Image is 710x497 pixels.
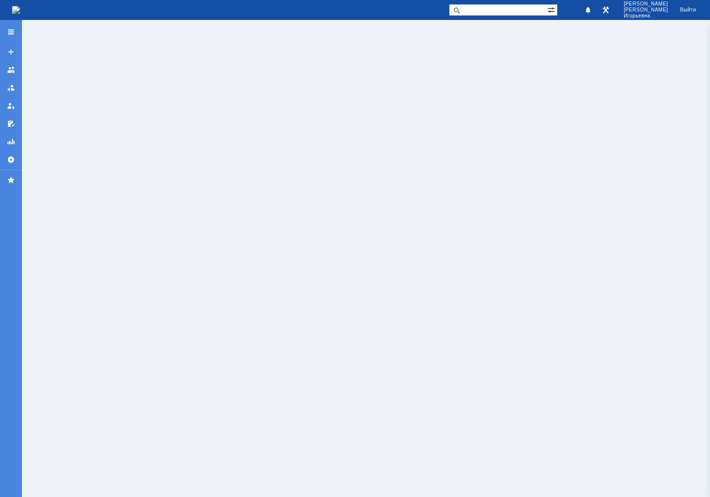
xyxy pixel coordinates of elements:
[600,4,612,16] a: Перейти в интерфейс администратора
[624,13,668,19] span: Игорьевна
[547,4,557,14] span: Расширенный поиск
[12,6,20,14] img: logo
[3,152,19,168] a: Настройки
[3,44,19,60] a: Создать заявку
[3,62,19,78] a: Заявки на командах
[3,98,19,114] a: Мои заявки
[624,7,668,13] span: [PERSON_NAME]
[624,1,668,7] span: [PERSON_NAME]
[3,80,19,96] a: Заявки в моей ответственности
[12,6,20,14] a: Перейти на домашнюю страницу
[3,134,19,150] a: Отчеты
[3,116,19,132] a: Мои согласования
